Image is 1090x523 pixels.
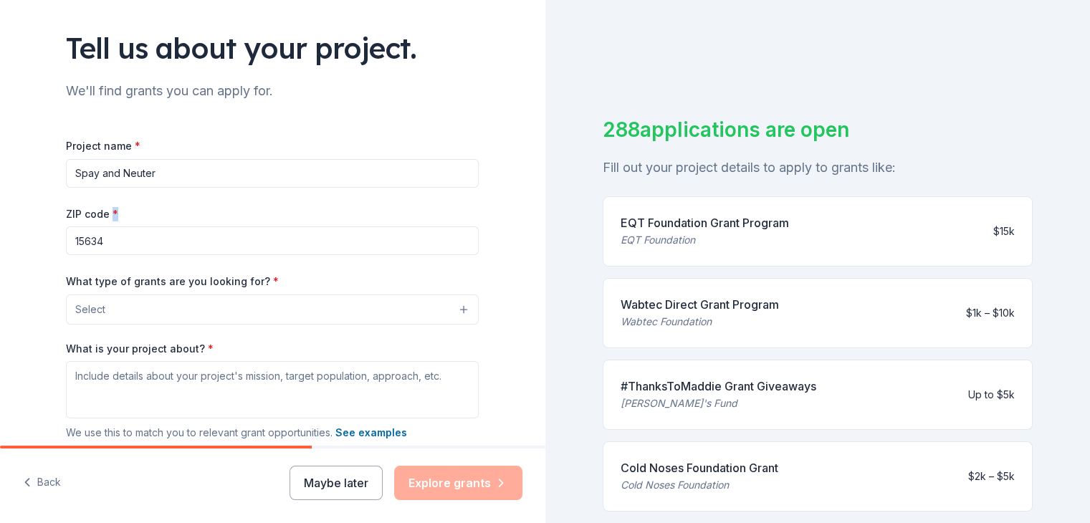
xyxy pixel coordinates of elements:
div: #ThanksToMaddie Grant Giveaways [621,378,816,395]
div: Fill out your project details to apply to grants like: [603,156,1033,179]
div: 288 applications are open [603,115,1033,145]
div: Cold Noses Foundation Grant [621,459,778,476]
button: Select [66,294,479,325]
span: We use this to match you to relevant grant opportunities. [66,426,407,438]
button: Maybe later [290,466,383,500]
label: What is your project about? [66,342,214,356]
button: Back [23,468,61,498]
div: Tell us about your project. [66,28,479,68]
div: EQT Foundation [621,231,789,249]
label: Project name [66,139,140,153]
div: Wabtec Direct Grant Program [621,296,779,313]
div: $15k [993,223,1015,240]
div: EQT Foundation Grant Program [621,214,789,231]
div: Up to $5k [968,386,1015,403]
div: Cold Noses Foundation [621,476,778,494]
label: ZIP code [66,207,118,221]
div: We'll find grants you can apply for. [66,80,479,102]
input: 12345 (U.S. only) [66,226,479,255]
span: Select [75,301,105,318]
div: [PERSON_NAME]'s Fund [621,395,816,412]
div: Wabtec Foundation [621,313,779,330]
input: After school program [66,159,479,188]
button: See examples [335,424,407,441]
div: $2k – $5k [968,468,1015,485]
label: What type of grants are you looking for? [66,274,279,289]
div: $1k – $10k [966,304,1015,322]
